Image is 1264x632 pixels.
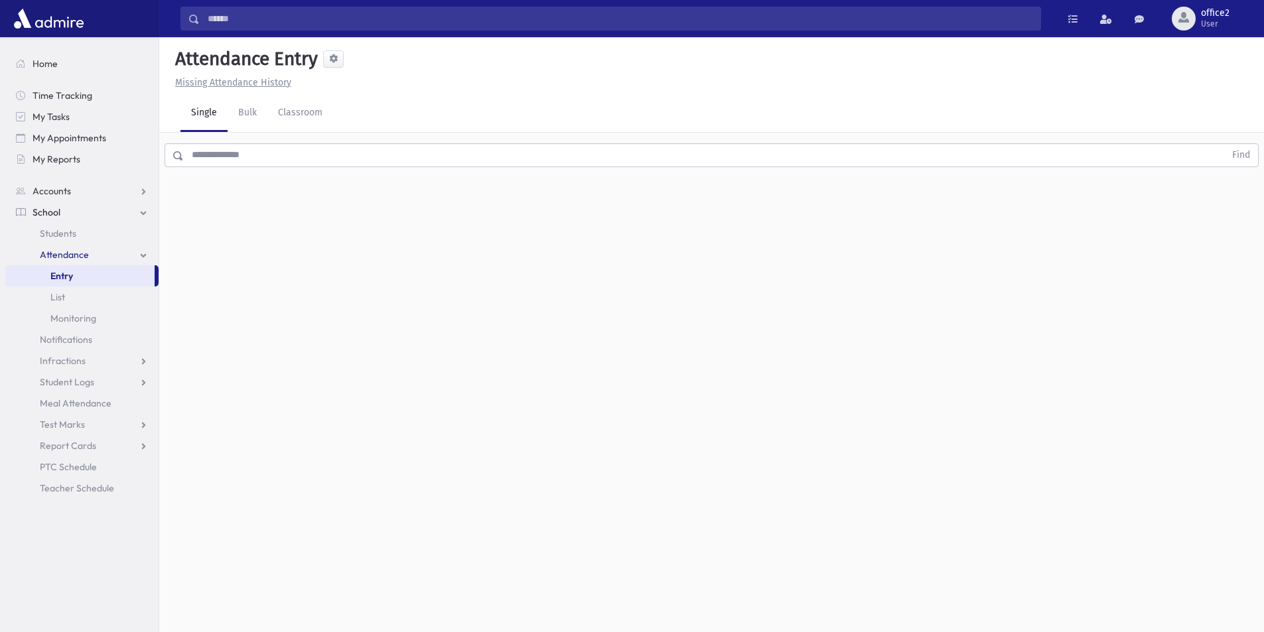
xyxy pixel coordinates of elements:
h5: Attendance Entry [170,48,318,70]
span: Infractions [40,355,86,367]
a: Monitoring [5,308,159,329]
a: Meal Attendance [5,393,159,414]
span: Students [40,227,76,239]
a: My Reports [5,149,159,170]
span: Notifications [40,334,92,346]
a: Time Tracking [5,85,159,106]
input: Search [200,7,1040,31]
span: School [33,206,60,218]
a: Entry [5,265,155,286]
a: Student Logs [5,371,159,393]
a: Notifications [5,329,159,350]
a: Bulk [228,95,267,132]
span: My Appointments [33,132,106,144]
img: AdmirePro [11,5,87,32]
span: Entry [50,270,73,282]
a: Infractions [5,350,159,371]
span: office2 [1201,8,1229,19]
a: Attendance [5,244,159,265]
a: My Appointments [5,127,159,149]
a: Test Marks [5,414,159,435]
button: Find [1224,144,1258,166]
span: Attendance [40,249,89,261]
span: Accounts [33,185,71,197]
a: Single [180,95,228,132]
a: Teacher Schedule [5,477,159,499]
a: PTC Schedule [5,456,159,477]
a: Accounts [5,180,159,202]
a: List [5,286,159,308]
span: Student Logs [40,376,94,388]
span: Home [33,58,58,70]
a: My Tasks [5,106,159,127]
span: Time Tracking [33,90,92,101]
span: PTC Schedule [40,461,97,473]
u: Missing Attendance History [175,77,291,88]
span: List [50,291,65,303]
span: Monitoring [50,312,96,324]
a: Classroom [267,95,333,132]
span: My Tasks [33,111,70,123]
span: User [1201,19,1229,29]
span: My Reports [33,153,80,165]
span: Test Marks [40,418,85,430]
span: Teacher Schedule [40,482,114,494]
a: Students [5,223,159,244]
a: School [5,202,159,223]
a: Missing Attendance History [170,77,291,88]
span: Meal Attendance [40,397,111,409]
a: Home [5,53,159,74]
a: Report Cards [5,435,159,456]
span: Report Cards [40,440,96,452]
